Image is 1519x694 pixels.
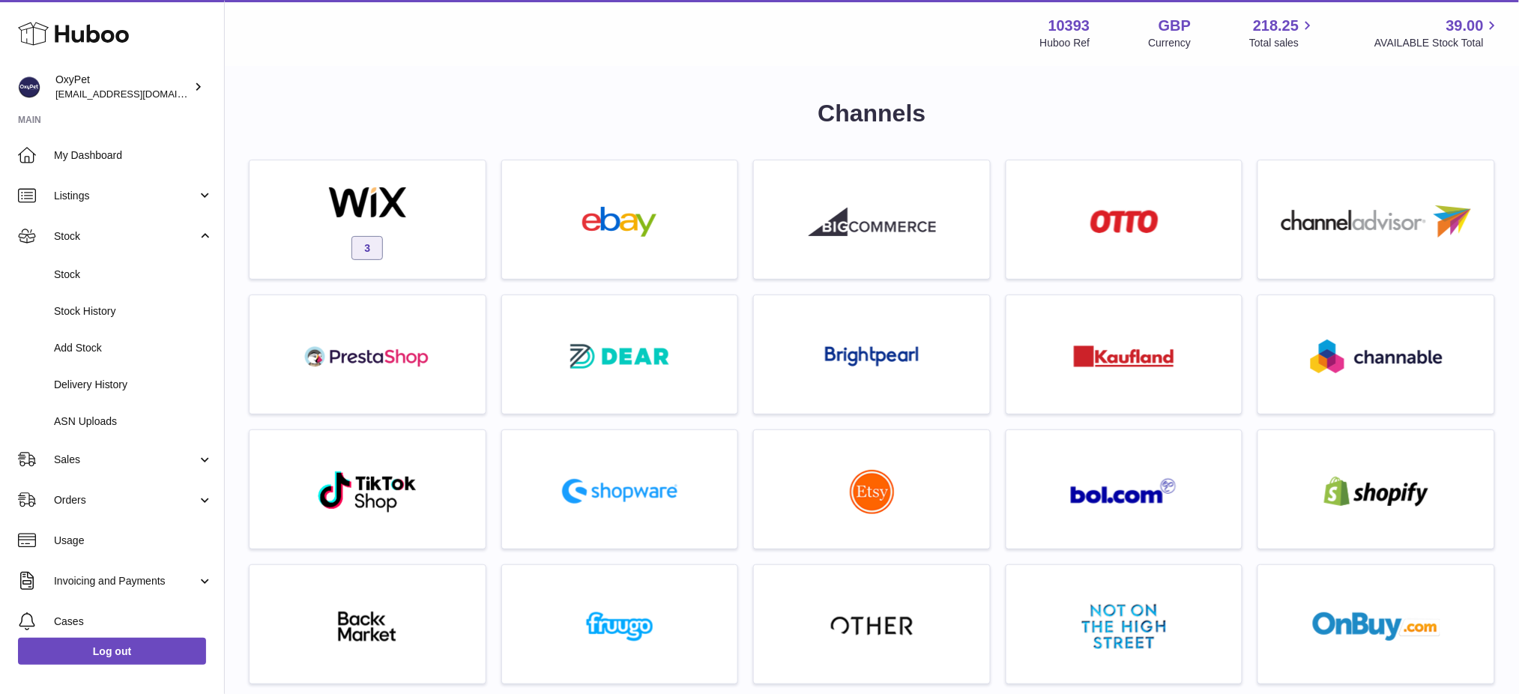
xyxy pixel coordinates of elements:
[54,304,213,319] span: Stock History
[54,574,197,588] span: Invoicing and Payments
[761,303,982,406] a: roseta-brightpearl
[510,168,731,271] a: ebay
[55,73,190,101] div: OxyPet
[809,207,936,237] img: roseta-bigcommerce
[54,148,213,163] span: My Dashboard
[304,187,431,217] img: wix
[510,573,731,676] a: fruugo
[1266,573,1487,676] a: onbuy
[54,414,213,429] span: ASN Uploads
[1266,438,1487,541] a: shopify
[257,168,478,271] a: wix 3
[1040,36,1090,50] div: Huboo Ref
[1082,604,1166,649] img: notonthehighstreet
[1281,205,1471,238] img: roseta-channel-advisor
[1014,303,1235,406] a: roseta-kaufland
[54,341,213,355] span: Add Stock
[351,236,383,260] span: 3
[556,473,683,510] img: roseta-shopware
[556,207,683,237] img: ebay
[257,438,478,541] a: roseta-tiktokshop
[55,88,220,100] span: [EMAIL_ADDRESS][DOMAIN_NAME]
[510,303,731,406] a: roseta-dear
[317,470,418,513] img: roseta-tiktokshop
[54,453,197,467] span: Sales
[1014,573,1235,676] a: notonthehighstreet
[249,97,1495,130] h1: Channels
[1374,16,1501,50] a: 39.00 AVAILABLE Stock Total
[1311,340,1443,373] img: roseta-channable
[1266,168,1487,271] a: roseta-channel-advisor
[761,573,982,676] a: other
[761,438,982,541] a: roseta-etsy
[510,438,731,541] a: roseta-shopware
[1074,346,1174,367] img: roseta-kaufland
[54,493,197,507] span: Orders
[54,378,213,392] span: Delivery History
[304,612,431,642] img: backmarket
[850,469,895,514] img: roseta-etsy
[304,342,431,372] img: roseta-prestashop
[1374,36,1501,50] span: AVAILABLE Stock Total
[1313,477,1440,507] img: shopify
[54,615,213,629] span: Cases
[1249,16,1316,50] a: 218.25 Total sales
[1249,36,1316,50] span: Total sales
[1159,16,1191,36] strong: GBP
[257,573,478,676] a: backmarket
[1313,612,1440,642] img: onbuy
[1014,438,1235,541] a: roseta-bol
[1071,478,1177,504] img: roseta-bol
[1090,210,1159,233] img: roseta-otto
[1266,303,1487,406] a: roseta-channable
[257,303,478,406] a: roseta-prestashop
[1048,16,1090,36] strong: 10393
[18,76,40,98] img: internalAdmin-10393@internal.huboo.com
[18,638,206,665] a: Log out
[831,615,913,638] img: other
[1149,36,1192,50] div: Currency
[54,534,213,548] span: Usage
[54,229,197,244] span: Stock
[1446,16,1484,36] span: 39.00
[1253,16,1299,36] span: 218.25
[566,340,674,373] img: roseta-dear
[556,612,683,642] img: fruugo
[1014,168,1235,271] a: roseta-otto
[825,346,919,367] img: roseta-brightpearl
[761,168,982,271] a: roseta-bigcommerce
[54,189,197,203] span: Listings
[54,268,213,282] span: Stock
